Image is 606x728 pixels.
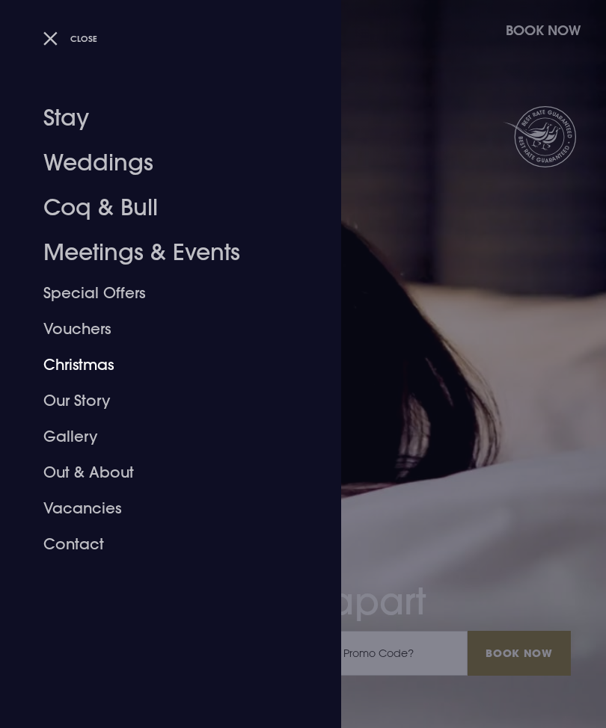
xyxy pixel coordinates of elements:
a: Coq & Bull [43,185,280,230]
a: Out & About [43,454,280,490]
a: Vouchers [43,311,280,347]
a: Weddings [43,141,280,185]
a: Gallery [43,419,280,454]
a: Special Offers [43,275,280,311]
a: Meetings & Events [43,230,280,275]
button: Close [43,28,98,49]
span: Close [70,33,97,44]
a: Stay [43,96,280,141]
a: Christmas [43,347,280,383]
a: Contact [43,526,280,562]
a: Our Story [43,383,280,419]
a: Vacancies [43,490,280,526]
